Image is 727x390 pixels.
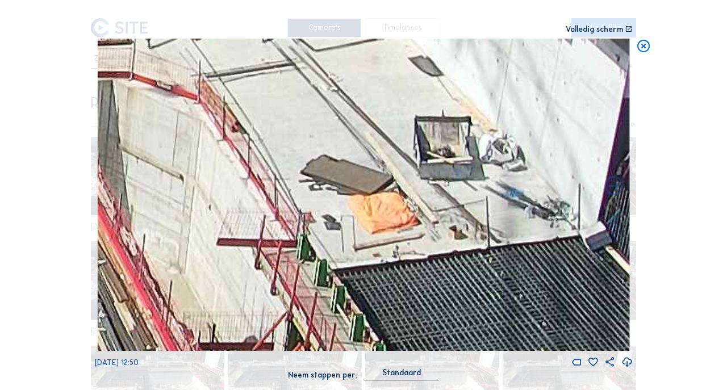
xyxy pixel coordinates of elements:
[102,175,124,198] i: Forward
[95,358,139,367] span: [DATE] 12:50
[383,368,421,378] div: Standaard
[603,175,625,198] i: Back
[365,368,439,379] div: Standaard
[98,39,630,351] img: Image
[566,26,623,33] div: Volledig scherm
[288,371,357,379] div: Neem stappen per:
